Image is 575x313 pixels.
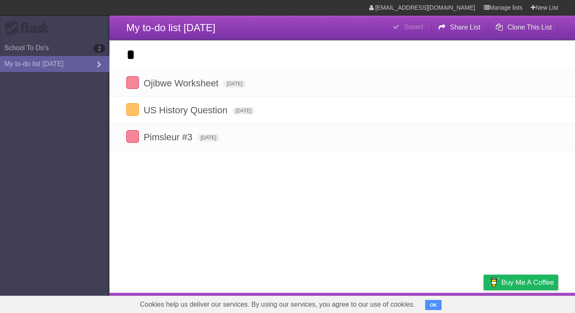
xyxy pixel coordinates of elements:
[144,132,194,142] span: Pimsleur #3
[431,20,487,35] button: Share List
[505,295,558,311] a: Suggest a feature
[425,300,442,310] button: OK
[501,275,554,290] span: Buy me a coffee
[126,130,139,143] label: Done
[131,296,423,313] span: Cookies help us deliver our services. By using our services, you agree to our use of cookies.
[450,24,480,31] b: Share List
[473,295,495,311] a: Privacy
[93,44,105,53] b: 2
[444,295,463,311] a: Terms
[144,105,229,115] span: US History Question
[126,22,216,33] span: My to-do list [DATE]
[4,21,55,36] div: Flask
[372,295,389,311] a: About
[126,103,139,116] label: Done
[223,80,246,88] span: [DATE]
[144,78,221,88] span: Ojibwe Worksheet
[488,275,499,289] img: Buy me a coffee
[507,24,552,31] b: Clone This List
[484,275,558,290] a: Buy me a coffee
[489,20,558,35] button: Clone This List
[399,295,434,311] a: Developers
[126,76,139,89] label: Done
[404,23,423,30] b: Saved
[232,107,255,115] span: [DATE]
[197,134,220,142] span: [DATE]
